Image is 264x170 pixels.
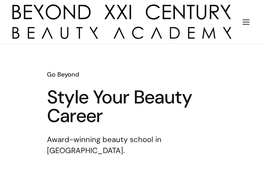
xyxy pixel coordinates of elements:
p: Award-winning beauty school in [GEOGRAPHIC_DATA]. [47,134,217,156]
div: menu [237,13,255,31]
img: beyond 21st century beauty academy logo [12,4,232,39]
h1: Style Your Beauty Career [47,88,217,125]
h6: Go Beyond [47,70,217,79]
a: home [9,4,232,39]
